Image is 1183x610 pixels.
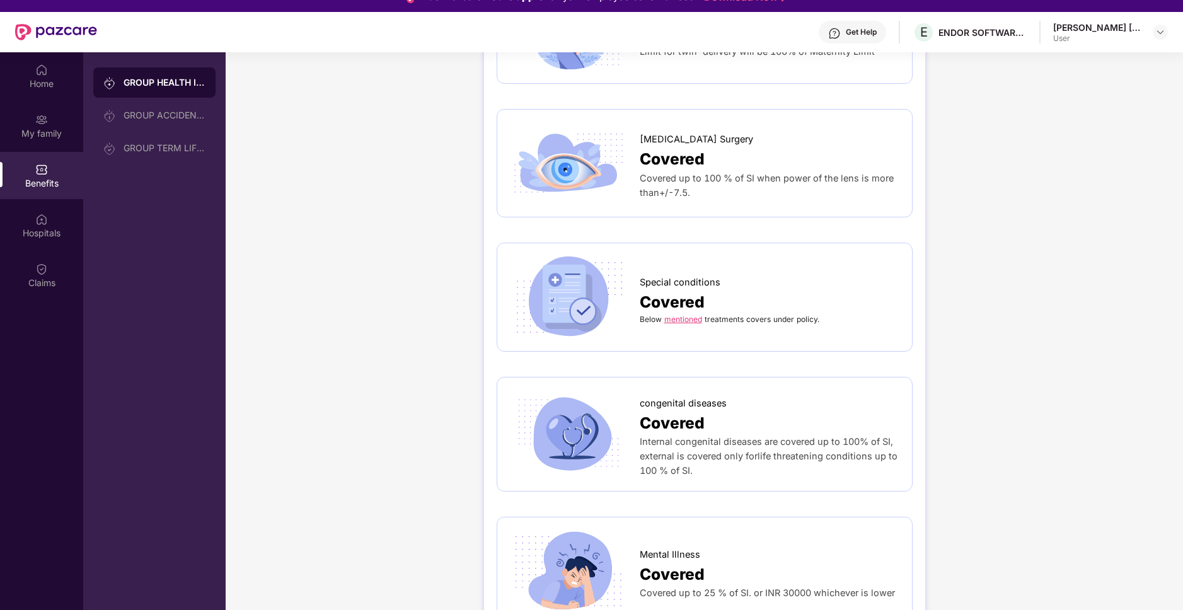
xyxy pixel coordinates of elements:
[35,213,48,226] img: svg+xml;base64,PHN2ZyBpZD0iSG9zcGl0YWxzIiB4bWxucz0iaHR0cDovL3d3dy53My5vcmcvMjAwMC9zdmciIHdpZHRoPS...
[846,27,877,37] div: Get Help
[773,314,794,324] span: under
[640,436,897,476] span: Internal congenital diseases are covered up to 100% of SI, external is covered only forlife threa...
[640,562,705,587] span: Covered
[640,173,894,198] span: Covered up to 100 % of SI when power of the lens is more than+/-7.5.
[920,25,928,40] span: E
[640,290,705,314] span: Covered
[510,122,628,205] img: icon
[797,314,819,324] span: policy.
[35,263,48,275] img: svg+xml;base64,PHN2ZyBpZD0iQ2xhaW0iIHhtbG5zPSJodHRwOi8vd3d3LnczLm9yZy8yMDAwL3N2ZyIgd2lkdGg9IjIwIi...
[640,132,753,147] span: [MEDICAL_DATA] Surgery
[510,393,628,475] img: icon
[15,24,97,40] img: New Pazcare Logo
[1053,21,1141,33] div: [PERSON_NAME] [PERSON_NAME]
[103,110,116,122] img: svg+xml;base64,PHN2ZyB3aWR0aD0iMjAiIGhlaWdodD0iMjAiIHZpZXdCb3g9IjAgMCAyMCAyMCIgZmlsbD0ibm9uZSIgeG...
[828,27,841,40] img: svg+xml;base64,PHN2ZyBpZD0iSGVscC0zMngzMiIgeG1sbnM9Imh0dHA6Ly93d3cudzMub3JnLzIwMDAvc3ZnIiB3aWR0aD...
[124,143,205,153] div: GROUP TERM LIFE INSURANCE
[640,147,705,171] span: Covered
[664,314,702,324] a: mentioned
[640,587,895,598] span: Covered up to 25 % of SI. or INR 30000 whichever is lower
[640,275,720,290] span: Special conditions
[1155,27,1165,37] img: svg+xml;base64,PHN2ZyBpZD0iRHJvcGRvd24tMzJ4MzIiIHhtbG5zPSJodHRwOi8vd3d3LnczLm9yZy8yMDAwL3N2ZyIgd2...
[640,548,700,562] span: Mental Illness
[938,26,1027,38] div: ENDOR SOFTWARE PRIVATE LIMITED
[103,142,116,155] img: svg+xml;base64,PHN2ZyB3aWR0aD0iMjAiIGhlaWdodD0iMjAiIHZpZXdCb3g9IjAgMCAyMCAyMCIgZmlsbD0ibm9uZSIgeG...
[124,110,205,120] div: GROUP ACCIDENTAL INSURANCE
[510,256,628,338] img: icon
[35,163,48,176] img: svg+xml;base64,PHN2ZyBpZD0iQmVuZWZpdHMiIHhtbG5zPSJodHRwOi8vd3d3LnczLm9yZy8yMDAwL3N2ZyIgd2lkdGg9Ij...
[35,64,48,76] img: svg+xml;base64,PHN2ZyBpZD0iSG9tZSIgeG1sbnM9Imh0dHA6Ly93d3cudzMub3JnLzIwMDAvc3ZnIiB3aWR0aD0iMjAiIG...
[640,314,662,324] span: Below
[640,46,875,57] span: Limit for twin-delivery will be 100% of Maternity Limit
[35,113,48,126] img: svg+xml;base64,PHN2ZyB3aWR0aD0iMjAiIGhlaWdodD0iMjAiIHZpZXdCb3g9IjAgMCAyMCAyMCIgZmlsbD0ibm9uZSIgeG...
[103,77,116,89] img: svg+xml;base64,PHN2ZyB3aWR0aD0iMjAiIGhlaWdodD0iMjAiIHZpZXdCb3g9IjAgMCAyMCAyMCIgZmlsbD0ibm9uZSIgeG...
[1053,33,1141,43] div: User
[124,76,205,89] div: GROUP HEALTH INSURANCE
[640,411,705,435] span: Covered
[746,314,771,324] span: covers
[640,396,727,411] span: congenital diseases
[705,314,744,324] span: treatments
